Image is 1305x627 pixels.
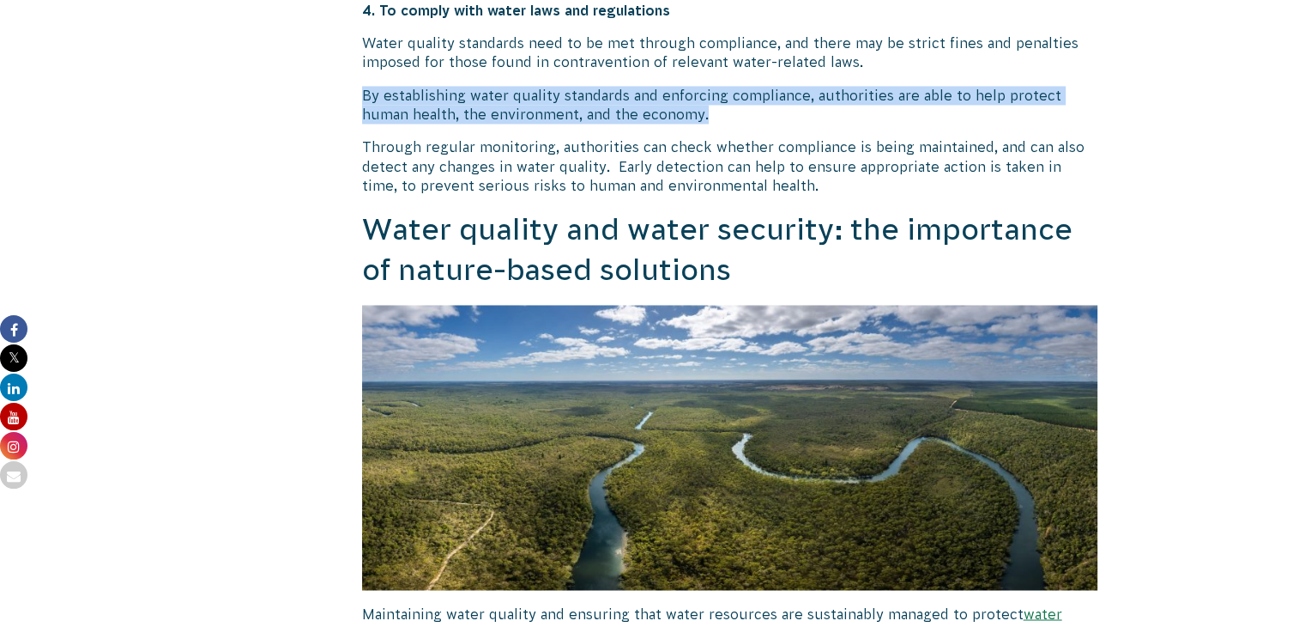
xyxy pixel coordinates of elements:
strong: 4. To comply with water laws and regulations [362,3,670,18]
p: Through regular monitoring, authorities can check whether compliance is being maintained, and can... [362,137,1098,195]
h2: Water quality and water security: the importance of nature-based solutions [362,210,1098,291]
p: Water quality standards need to be met through compliance, and there may be strict fines and pena... [362,33,1098,72]
p: By establishing water quality standards and enforcing compliance, authorities are able to help pr... [362,86,1098,125]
